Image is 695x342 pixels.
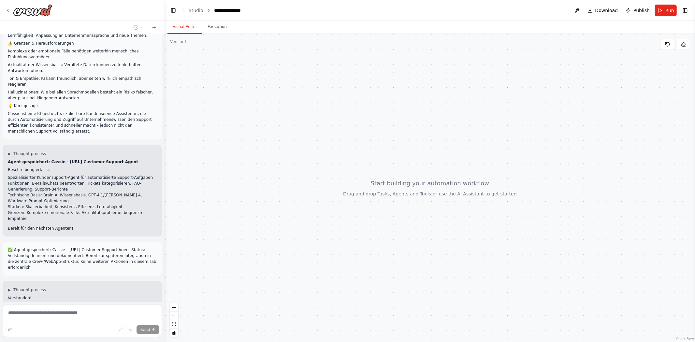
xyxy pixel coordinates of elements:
button: Visual Editor [167,20,202,34]
span: Download [595,7,618,14]
nav: breadcrumb [189,7,247,14]
p: ✅ Agent gespeichert: Cassie – [URL] Customer Support Agent Status: Vollständig definiert und doku... [8,247,157,270]
p: Cassie ist eine KI-gestützte, skalierbare Kundenservice-Assistentin, die durch Automatisierung un... [8,111,157,134]
span: Send [140,327,150,332]
li: Grenzen: Komplexe emotionale Fälle, Aktualitätsprobleme, begrenzte Empathie [8,210,157,221]
button: Click to speak your automation idea [126,325,135,334]
p: Bereit für den nächsten Agenten! [8,225,157,231]
button: Download [585,5,621,16]
span: ▶ [8,287,11,292]
div: Version 1 [170,39,187,44]
li: Technische Basis: Brain AI Wissensbasis, GPT-4.1/[PERSON_NAME] 4, Wordware Prompt-Optimierung [8,192,157,204]
p: ⚠️ Grenzen & Herausforderungen [8,40,157,46]
span: Publish [633,7,650,14]
button: Show right sidebar [681,6,690,15]
p: Ton & Empathie: KI kann freundlich, aber selten wirklich empathisch reagieren. [8,76,157,87]
img: Logo [13,4,52,16]
button: Execution [202,20,232,34]
button: Improve this prompt [5,325,14,334]
span: ▶ [8,151,11,156]
button: Upload files [116,325,125,334]
button: ▶Thought process [8,287,46,292]
button: zoom in [170,303,178,312]
span: Thought process [13,287,46,292]
button: Run [655,5,677,16]
p: Verstanden! [8,295,157,301]
button: fit view [170,320,178,329]
li: Spezialisierter Kundensupport-Agent für automatisierte Support-Aufgaben [8,175,157,180]
span: Thought process [13,151,46,156]
button: Publish [623,5,652,16]
li: Stärken: Skalierbarkeit, Konsistenz, Effizienz, Lernfähigkeit [8,204,157,210]
p: 💡 Kurz gesagt: [8,103,157,109]
button: Start a new chat [149,23,159,31]
button: Hide left sidebar [169,6,178,15]
li: Funktionen: E-Mails/Chats beantworten, Tickets kategorisieren, FAQ-Generierung, Support-Berichte [8,180,157,192]
button: ▶Thought process [8,151,46,156]
p: Komplexe oder emotionale Fälle benötigen weiterhin menschliches Einfühlungsvermögen. [8,48,157,60]
p: Aktualität der Wissensbasis: Veraltete Daten können zu fehlerhaften Antworten führen. [8,62,157,74]
strong: Agent gespeichert: Cassie - [URL] Customer Support Agent [8,160,138,164]
span: Run [665,7,674,14]
div: React Flow controls [170,303,178,337]
button: Send [137,325,159,334]
p: Lernfähigkeit: Anpassung an Unternehmenssprache und neue Themen. [8,33,157,38]
a: Studio [189,8,203,13]
button: zoom out [170,312,178,320]
button: Switch to previous chat [131,23,146,31]
p: Beschreibung erfasst: [8,167,157,173]
a: React Flow attribution [676,337,694,341]
p: Halluzinationen: Wie bei allen Sprachmodellen besteht ein Risiko falscher, aber plausibel klingen... [8,89,157,101]
button: toggle interactivity [170,329,178,337]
